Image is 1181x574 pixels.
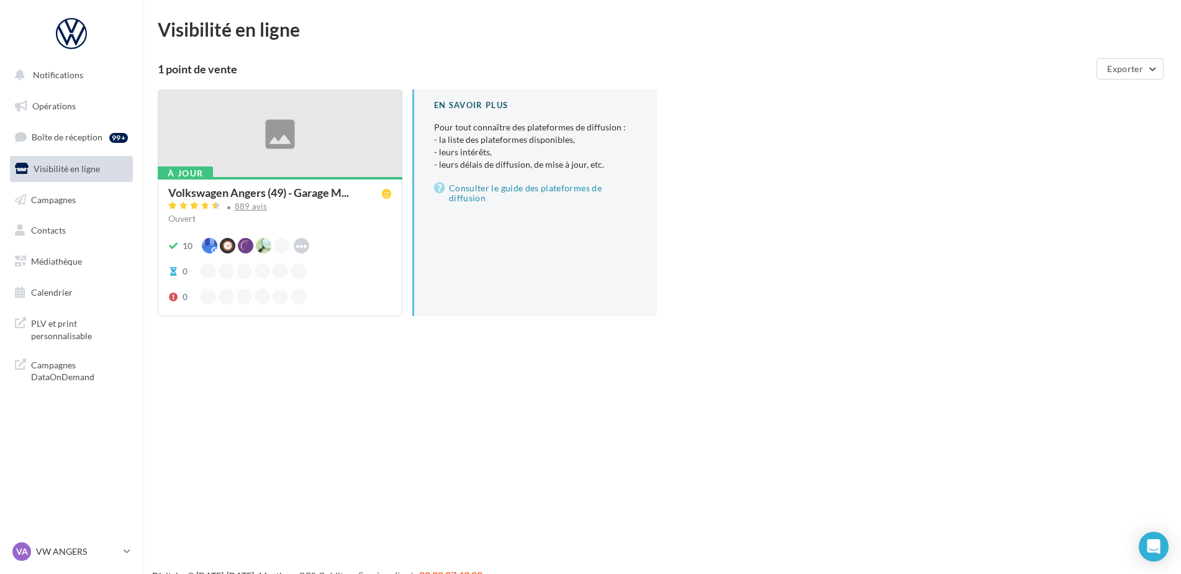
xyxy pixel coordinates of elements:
span: Campagnes DataOnDemand [31,357,128,383]
div: En savoir plus [434,99,637,111]
p: Pour tout connaître des plateformes de diffusion : [434,121,637,171]
a: Médiathèque [7,248,135,275]
div: 0 [183,265,188,278]
div: Open Intercom Messenger [1139,532,1169,562]
span: Boîte de réception [32,132,102,142]
span: Médiathèque [31,256,82,266]
div: 889 avis [235,203,268,211]
a: 889 avis [168,200,392,215]
div: À jour [158,166,213,180]
li: - la liste des plateformes disponibles, [434,134,637,146]
a: Campagnes [7,187,135,213]
span: Volkswagen Angers (49) - Garage M... [168,187,349,198]
a: Calendrier [7,280,135,306]
span: Opérations [32,101,76,111]
span: Ouvert [168,213,196,224]
div: Visibilité en ligne [158,20,1166,39]
a: Boîte de réception99+ [7,124,135,150]
p: VW ANGERS [36,545,119,558]
li: - leurs délais de diffusion, de mise à jour, etc. [434,158,637,171]
button: Notifications [7,62,130,88]
a: PLV et print personnalisable [7,310,135,347]
li: - leurs intérêts, [434,146,637,158]
span: Exporter [1107,63,1143,74]
a: VA VW ANGERS [10,540,133,563]
div: 1 point de vente [158,63,1092,75]
span: Notifications [33,70,83,80]
span: Calendrier [31,287,73,298]
span: PLV et print personnalisable [31,315,128,342]
span: VA [16,545,28,558]
a: Contacts [7,217,135,244]
div: 99+ [109,133,128,143]
a: Visibilité en ligne [7,156,135,182]
a: Campagnes DataOnDemand [7,352,135,388]
div: 10 [183,240,192,252]
button: Exporter [1097,58,1164,80]
div: 0 [183,291,188,303]
span: Visibilité en ligne [34,163,100,174]
a: Consulter le guide des plateformes de diffusion [434,181,637,206]
span: Contacts [31,225,66,235]
span: Campagnes [31,194,76,204]
a: Opérations [7,93,135,119]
